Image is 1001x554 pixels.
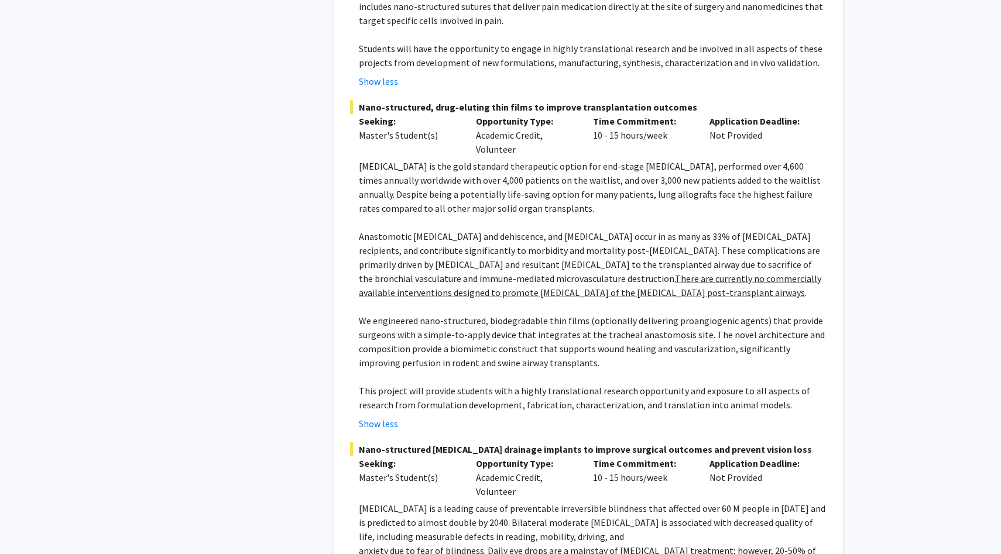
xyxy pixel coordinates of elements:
div: Not Provided [701,114,818,156]
div: Academic Credit, Volunteer [467,456,584,498]
span: Nano-structured, drug-eluting thin films to improve transplantation outcomes [350,100,827,114]
p: This project will provide students with a highly translational research opportunity and exposure ... [359,384,827,412]
p: Seeking: [359,456,458,470]
p: Application Deadline: [709,114,809,128]
p: We engineered nano-structured, biodegradable thin films (optionally delivering proangiogenic agen... [359,314,827,370]
p: Opportunity Type: [476,456,575,470]
p: Opportunity Type: [476,114,575,128]
p: Anastomotic [MEDICAL_DATA] and dehiscence, and [MEDICAL_DATA] occur in as many as 33% of [MEDICAL... [359,229,827,300]
div: 10 - 15 hours/week [584,456,701,498]
div: Academic Credit, Volunteer [467,114,584,156]
p: [MEDICAL_DATA] is the gold standard therapeutic option for end-stage [MEDICAL_DATA], performed ov... [359,159,827,215]
p: Time Commitment: [593,456,693,470]
div: 10 - 15 hours/week [584,114,701,156]
div: Not Provided [701,456,818,498]
p: Application Deadline: [709,456,809,470]
div: Master's Student(s) [359,128,458,142]
p: Students will have the opportunity to engage in highly translational research and be involved in ... [359,42,827,70]
p: [MEDICAL_DATA] is a leading cause of preventable irreversible blindness that affected over 60 M p... [359,501,827,543]
div: Master's Student(s) [359,470,458,484]
button: Show less [359,74,398,88]
button: Show less [359,417,398,431]
span: Nano-structured [MEDICAL_DATA] drainage implants to improve surgical outcomes and prevent vision ... [350,442,827,456]
p: Seeking: [359,114,458,128]
p: Time Commitment: [593,114,693,128]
